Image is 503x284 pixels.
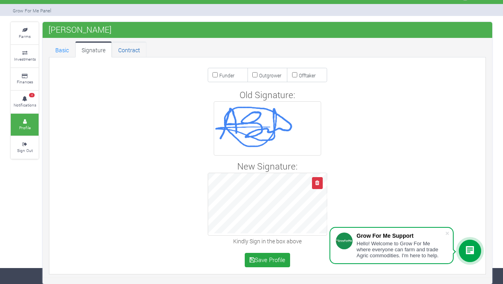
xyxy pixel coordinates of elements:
img: temp_3uIJanM.png [214,101,321,156]
a: 4 Notifications [11,91,39,113]
span: [PERSON_NAME] [47,22,113,37]
h4: New Signature: [55,161,480,172]
small: Sign Out [17,148,33,153]
input: Offtaker [292,72,297,77]
small: Funder [219,72,234,79]
small: Profile [19,125,31,130]
div: Hello! Welcome to Grow For Me where everyone can farm and trade Agric commodities. I'm here to help. [357,241,445,258]
a: Profile [11,114,39,136]
small: Outgrower [259,72,281,79]
input: Funder [213,72,218,77]
input: Outgrower [252,72,257,77]
a: Signature [75,41,112,57]
small: Grow For Me Panel [13,8,51,14]
small: Offtaker [299,72,316,79]
div: Grow For Me Support [357,233,445,239]
a: Investments [11,45,39,67]
a: Finances [11,68,39,90]
p: Kindly Sign in the box above [55,237,480,245]
a: Farms [11,22,39,44]
span: 4 [29,93,35,98]
small: Farms [19,34,31,39]
a: Basic [49,41,75,57]
small: Finances [17,79,33,85]
button: Save Profile [245,253,290,267]
a: Contract [112,41,146,57]
small: Investments [14,56,36,62]
a: Sign Out [11,136,39,158]
h4: Old Signature: [215,89,320,100]
small: Notifications [14,102,36,108]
